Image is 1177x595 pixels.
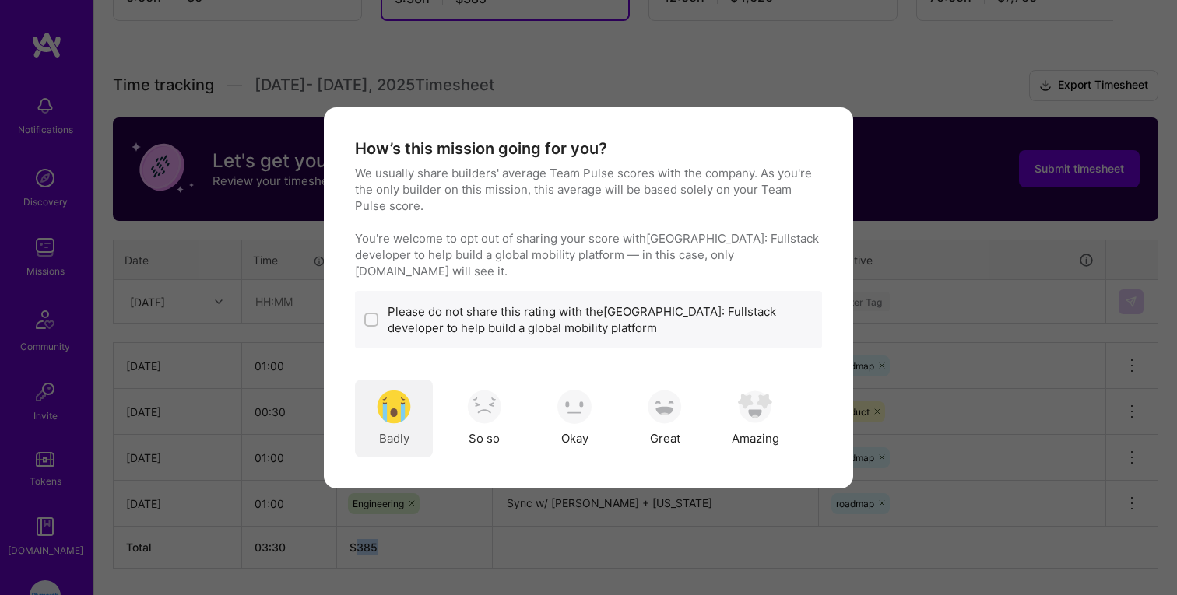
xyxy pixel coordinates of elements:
span: Great [650,430,680,446]
h4: How’s this mission going for you? [355,138,607,159]
span: Okay [561,430,588,446]
img: soso [467,390,501,424]
span: Badly [379,430,409,446]
img: soso [648,390,682,424]
span: So so [469,430,500,446]
img: soso [557,390,592,424]
div: modal [324,107,853,488]
span: Amazing [732,430,779,446]
label: Please do not share this rating with the [GEOGRAPHIC_DATA]: Fullstack developer to help build a g... [388,303,813,336]
img: soso [738,390,772,424]
p: We usually share builders' average Team Pulse scores with the company. As you're the only builder... [355,165,822,279]
img: soso [377,390,411,424]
